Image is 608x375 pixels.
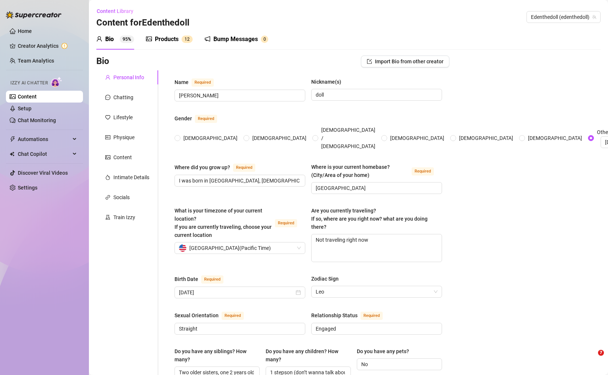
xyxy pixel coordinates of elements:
[205,36,210,42] span: notification
[316,325,436,333] input: Relationship Status
[113,213,135,221] div: Train Izzy
[311,163,442,179] label: Where is your current homebase? (City/Area of your home)
[311,275,344,283] label: Zodiac Sign
[96,5,139,17] button: Content Library
[18,58,54,64] a: Team Analytics
[195,115,217,123] span: Required
[375,58,443,64] span: Import Bio from other creator
[175,347,260,364] label: Do you have any siblings? How many?
[18,28,32,34] a: Home
[113,173,149,181] div: Intimate Details
[266,347,351,364] label: Do you have any children? How many?
[266,347,346,364] div: Do you have any children? How many?
[233,164,255,172] span: Required
[361,56,449,67] button: Import Bio from other creator
[187,37,190,42] span: 2
[18,133,70,145] span: Automations
[361,312,383,320] span: Required
[182,36,193,43] sup: 12
[367,59,372,64] span: import
[51,77,62,87] img: AI Chatter
[105,155,110,160] span: picture
[175,163,230,171] div: Where did you grow up?
[179,177,299,185] input: Where did you grow up?
[120,36,134,43] sup: 95%
[175,275,198,283] div: Birth Date
[18,106,31,111] a: Setup
[175,311,252,320] label: Sexual Orientation
[311,163,409,179] div: Where is your current homebase? (City/Area of your home)
[10,151,14,157] img: Chat Copilot
[592,15,597,19] span: team
[155,35,179,44] div: Products
[456,134,516,142] span: [DEMOGRAPHIC_DATA]
[18,148,70,160] span: Chat Copilot
[583,350,601,368] iframe: Intercom live chat
[18,185,37,191] a: Settings
[18,94,37,100] a: Content
[525,134,585,142] span: [DEMOGRAPHIC_DATA]
[105,215,110,220] span: experiment
[201,275,223,284] span: Required
[311,311,358,319] div: Relationship Status
[113,153,132,161] div: Content
[180,134,240,142] span: [DEMOGRAPHIC_DATA]
[175,114,225,123] label: Gender
[175,347,255,364] div: Do you have any siblings? How many?
[6,11,62,19] img: logo-BBDzfeDw.svg
[213,35,258,44] div: Bump Messages
[105,195,110,200] span: link
[113,73,144,81] div: Personal Info
[97,8,133,14] span: Content Library
[113,193,130,201] div: Socials
[311,208,428,230] span: Are you currently traveling? If so, where are you right now? what are you doing there?
[179,288,294,297] input: Birth Date
[222,312,244,320] span: Required
[312,234,442,262] textarea: Not traveling right now
[387,134,447,142] span: [DEMOGRAPHIC_DATA]
[96,56,109,67] h3: Bio
[179,325,299,333] input: Sexual Orientation
[175,163,263,172] label: Where did you grow up?
[311,275,339,283] div: Zodiac Sign
[361,360,436,368] input: Do you have any pets?
[189,242,271,254] span: [GEOGRAPHIC_DATA] ( Pacific Time )
[105,175,110,180] span: fire
[316,91,436,99] input: Nickname(s)
[175,311,219,319] div: Sexual Orientation
[18,117,56,123] a: Chat Monitoring
[18,170,68,176] a: Discover Viral Videos
[105,135,110,140] span: idcard
[192,78,214,87] span: Required
[175,114,192,123] div: Gender
[146,36,152,42] span: picture
[105,75,110,80] span: user
[316,286,438,297] span: Leo
[113,93,133,101] div: Chatting
[105,95,110,100] span: message
[311,311,391,320] label: Relationship Status
[96,17,189,29] h3: Content for Edenthedoll
[10,80,48,87] span: Izzy AI Chatter
[175,78,189,86] div: Name
[185,37,187,42] span: 1
[105,115,110,120] span: heart
[261,36,268,43] sup: 0
[311,78,346,86] label: Nickname(s)
[318,126,378,150] span: [DEMOGRAPHIC_DATA] / [DEMOGRAPHIC_DATA]
[175,208,272,238] span: What is your timezone of your current location? If you are currently traveling, choose your curre...
[311,78,341,86] div: Nickname(s)
[598,350,604,356] span: 7
[175,78,222,87] label: Name
[316,184,436,192] input: Where is your current homebase? (City/Area of your home)
[249,134,309,142] span: [DEMOGRAPHIC_DATA]
[113,113,133,121] div: Lifestyle
[10,136,16,142] span: thunderbolt
[412,167,434,175] span: Required
[179,91,299,100] input: Name
[175,275,232,284] label: Birth Date
[357,347,414,355] label: Do you have any pets?
[275,219,297,227] span: Required
[357,347,409,355] div: Do you have any pets?
[96,36,102,42] span: user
